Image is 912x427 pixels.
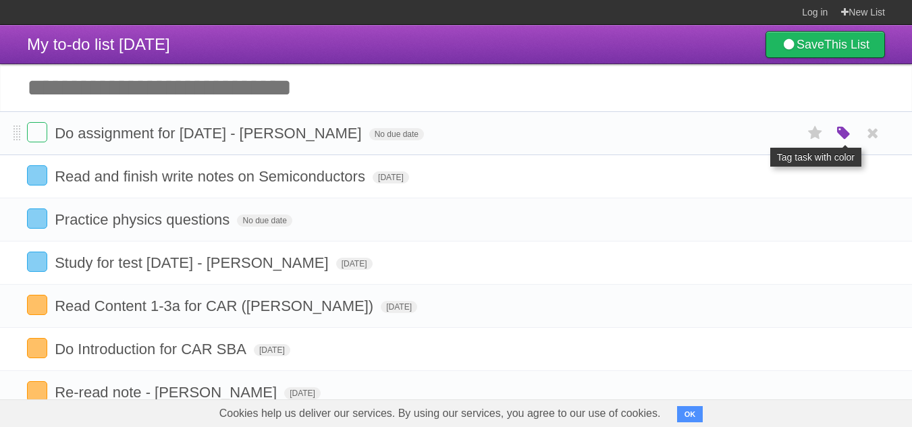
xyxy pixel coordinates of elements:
[206,400,674,427] span: Cookies help us deliver our services. By using our services, you agree to our use of cookies.
[237,215,292,227] span: No due date
[254,344,290,356] span: [DATE]
[824,38,869,51] b: This List
[27,295,47,315] label: Done
[55,125,365,142] span: Do assignment for [DATE] - [PERSON_NAME]
[27,252,47,272] label: Done
[369,128,424,140] span: No due date
[55,297,377,314] span: Read Content 1-3a for CAR ([PERSON_NAME])
[336,258,373,270] span: [DATE]
[677,406,703,422] button: OK
[27,208,47,229] label: Done
[55,211,233,228] span: Practice physics questions
[55,254,331,271] span: Study for test [DATE] - [PERSON_NAME]
[381,301,417,313] span: [DATE]
[766,31,885,58] a: SaveThis List
[27,35,170,53] span: My to-do list [DATE]
[27,381,47,401] label: Done
[55,341,250,358] span: Do Introduction for CAR SBA
[55,384,280,401] span: Re-read note - [PERSON_NAME]
[803,122,828,144] label: Star task
[55,168,369,185] span: Read and finish write notes on Semiconductors
[27,122,47,142] label: Done
[27,165,47,186] label: Done
[27,338,47,358] label: Done
[373,171,409,183] span: [DATE]
[284,387,321,399] span: [DATE]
